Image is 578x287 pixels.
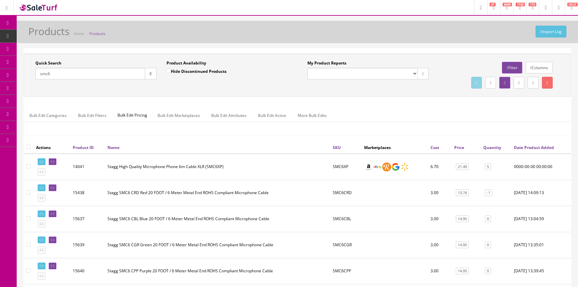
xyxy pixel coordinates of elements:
[112,109,152,122] span: Bulk Edit Pricing
[428,206,452,232] td: 3.00
[373,162,382,171] img: ebay
[485,163,491,170] a: 5
[292,109,332,122] a: More Bulk Edits
[400,162,409,171] img: walmart
[428,154,452,180] td: 6.70
[428,232,452,258] td: 3.00
[35,60,61,66] label: Quick Search
[456,242,469,249] a: 14.95
[19,3,59,12] img: SaleTurf
[391,162,400,171] img: google_shopping
[483,145,501,150] a: Quantity
[511,258,571,284] td: 2018-05-26 13:39:45
[490,3,496,6] span: 47
[456,216,469,223] a: 14.95
[330,258,361,284] td: SMC6CPP
[107,145,119,150] a: Name
[511,232,571,258] td: 2018-05-26 13:35:01
[28,26,69,37] h1: Products
[485,189,492,196] a: -1
[167,68,171,73] input: Hide Discontinued Products
[70,258,105,284] td: 15640
[361,141,428,153] th: Marketplaces
[330,180,361,206] td: SMC6CRD
[105,180,330,206] td: Stagg SMC6 CRD Red 20 FOOT / 6 Meter Metal End ROHS Compliant Microphone Cable
[456,268,469,275] a: 14.95
[428,258,452,284] td: 3.00
[70,154,105,180] td: 14041
[330,206,361,232] td: SMC6CBL
[454,145,464,150] a: Price
[307,60,346,66] label: My Product Reports
[485,268,491,275] a: 0
[430,145,439,150] a: Cost
[529,3,536,6] span: 115
[105,258,330,284] td: Stagg SMC6 CPP Purple 20 FOOT / 6 Meter Metal End ROHS Compliant Microphone Cable
[70,232,105,258] td: 15639
[333,145,341,150] a: SKU
[364,162,373,171] img: amazon
[105,154,330,180] td: Stagg High Quality Microphone Phone 6m Cable XLR (SMC6XP)
[24,109,72,122] a: Bulk Edit Categories
[511,180,571,206] td: 2018-04-24 14:09:13
[73,109,112,122] a: Bulk Edit Filters
[428,180,452,206] td: 3.00
[516,3,525,6] span: 1740
[253,109,292,122] a: Bulk Edit Active
[485,216,491,223] a: 0
[526,62,553,74] a: Columns
[514,145,554,150] a: Date Product Added
[33,141,70,153] th: Actions
[105,232,330,258] td: Stagg SMC6 CGR Green 20 FOOT / 6 Meter Metal End ROHS Compliant Microphone Cable
[73,145,94,150] a: Product ID
[167,60,206,66] label: Product Availability
[35,68,145,80] input: Search
[74,31,84,36] a: Home
[485,242,491,249] a: 0
[511,206,571,232] td: 2018-05-26 13:04:59
[536,26,566,37] a: Import Log
[382,162,391,171] img: reverb
[105,206,330,232] td: Stagg SMC6 CBL Blue 20 FOOT / 6 Meter Metal End ROHS Compliant Microphone Cable
[567,3,578,6] span: HELP
[206,109,252,122] a: Bulk Edit Attributes
[330,232,361,258] td: SMC6CGR
[511,154,571,180] td: 0000-00-00 00:00:00
[167,68,227,75] label: Hide Discontinued Products
[330,154,361,180] td: SMC6XP
[456,189,469,196] a: 13.74
[89,31,105,36] a: Products
[503,3,512,6] span: 6698
[152,109,205,122] a: Bulk Edit Marketplaces
[502,62,522,74] a: Filter
[70,180,105,206] td: 15438
[70,206,105,232] td: 15637
[456,163,469,170] a: 21.49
